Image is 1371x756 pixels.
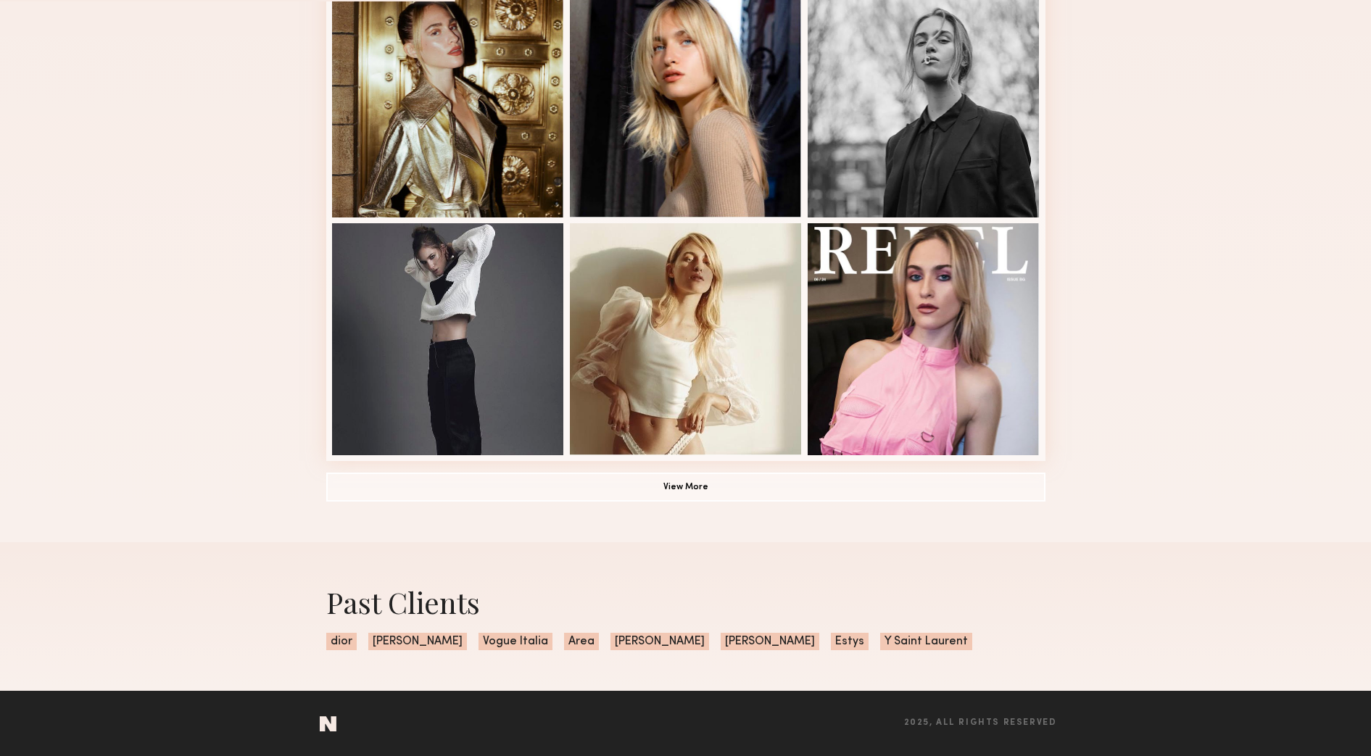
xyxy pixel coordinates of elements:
span: [PERSON_NAME] [368,633,467,650]
span: Estys [831,633,869,650]
span: Area [564,633,599,650]
div: Past Clients [326,583,1045,621]
span: Y Saint Laurent [880,633,972,650]
span: [PERSON_NAME] [721,633,819,650]
span: Vogue Italia [479,633,552,650]
button: View More [326,473,1045,502]
span: [PERSON_NAME] [610,633,709,650]
span: 2025, all rights reserved [904,718,1057,728]
span: dior [326,633,357,650]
